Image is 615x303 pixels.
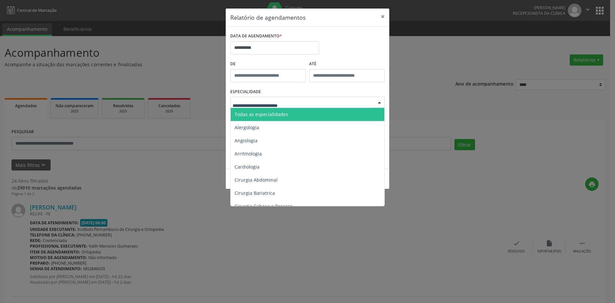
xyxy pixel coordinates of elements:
[230,13,306,22] h5: Relatório de agendamentos
[235,137,258,144] span: Angiologia
[235,203,292,209] span: Cirurgia Cabeça e Pescoço
[235,190,275,196] span: Cirurgia Bariatrica
[235,177,278,183] span: Cirurgia Abdominal
[235,151,262,157] span: Arritmologia
[230,31,282,41] label: DATA DE AGENDAMENTO
[230,59,306,69] label: De
[376,9,389,25] button: Close
[230,87,261,97] label: ESPECIALIDADE
[309,59,385,69] label: ATÉ
[235,124,259,131] span: Alergologia
[235,111,288,117] span: Todas as especialidades
[235,164,260,170] span: Cardiologia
